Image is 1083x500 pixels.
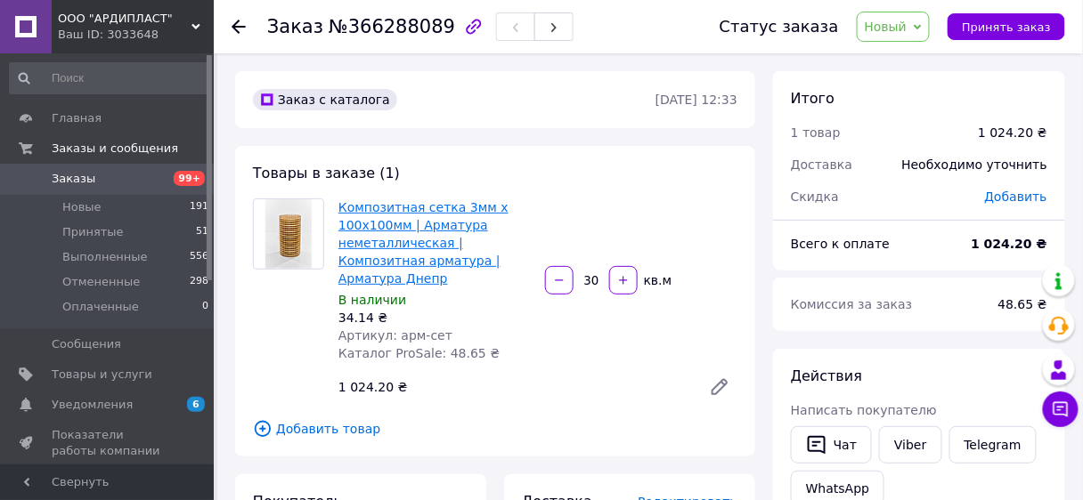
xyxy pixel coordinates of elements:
button: Принять заказ [948,13,1065,40]
span: Заказ [267,16,323,37]
span: В наличии [338,293,406,307]
span: Выполненные [62,249,148,265]
b: 1 024.20 ₴ [971,237,1047,251]
div: Ваш ID: 3033648 [58,27,214,43]
span: Сообщения [52,336,121,352]
a: Композитная сетка 3мм х 100х100мм | Арматура неметаллическая | Композитная арматура | Арматура Днепр [338,200,509,286]
button: Чат с покупателем [1043,391,1079,427]
span: Новые [62,199,102,215]
span: 48.65 ₴ [998,297,1047,311]
time: [DATE] 12:33 [655,93,737,107]
span: Показатели работы компании [52,427,165,459]
button: Чат [791,426,872,464]
input: Поиск [9,62,210,94]
span: Отмененные [62,274,140,290]
div: Вернуться назад [232,18,246,36]
span: Скидка [791,190,839,204]
span: Уведомления [52,397,133,413]
div: 1 024.20 ₴ [978,124,1047,141]
span: Принять заказ [962,20,1051,34]
span: Оплаченные [62,299,139,315]
span: Заказы [52,171,95,187]
img: Композитная сетка 3мм х 100х100мм | Арматура неметаллическая | Композитная арматура | Арматура Днепр [265,199,312,269]
span: Написать покупателю [791,403,937,417]
span: ООО "АРДИПЛАСТ" [58,11,191,27]
span: Новый [865,20,908,34]
div: Необходимо уточнить [892,145,1058,184]
span: №366288089 [329,16,455,37]
div: Заказ с каталога [253,89,397,110]
span: 298 [190,274,208,290]
span: Всего к оплате [791,237,890,251]
span: Принятые [62,224,124,240]
a: Редактировать [702,369,737,405]
div: 1 024.20 ₴ [331,375,695,399]
div: кв.м [639,271,674,289]
span: Каталог ProSale: 48.65 ₴ [338,346,500,360]
span: 191 [190,199,208,215]
div: Статус заказа [720,18,839,36]
span: Товары в заказе (1) [253,165,400,181]
span: 6 [187,397,205,412]
span: Артикул: арм-сет [338,328,452,343]
a: Telegram [949,426,1037,464]
span: 99+ [174,171,205,186]
span: Заказы и сообщения [52,141,178,157]
a: Viber [879,426,941,464]
span: Комиссия за заказ [791,297,913,311]
span: 51 [196,224,208,240]
span: Добавить товар [253,419,737,439]
span: Доставка [791,157,852,172]
span: Товары и услуги [52,367,152,383]
div: 34.14 ₴ [338,309,531,327]
span: Итого [791,90,835,107]
span: 556 [190,249,208,265]
span: 0 [202,299,208,315]
span: 1 товар [791,125,841,140]
span: Добавить [985,190,1047,204]
span: Действия [791,367,862,384]
span: Главная [52,110,102,126]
